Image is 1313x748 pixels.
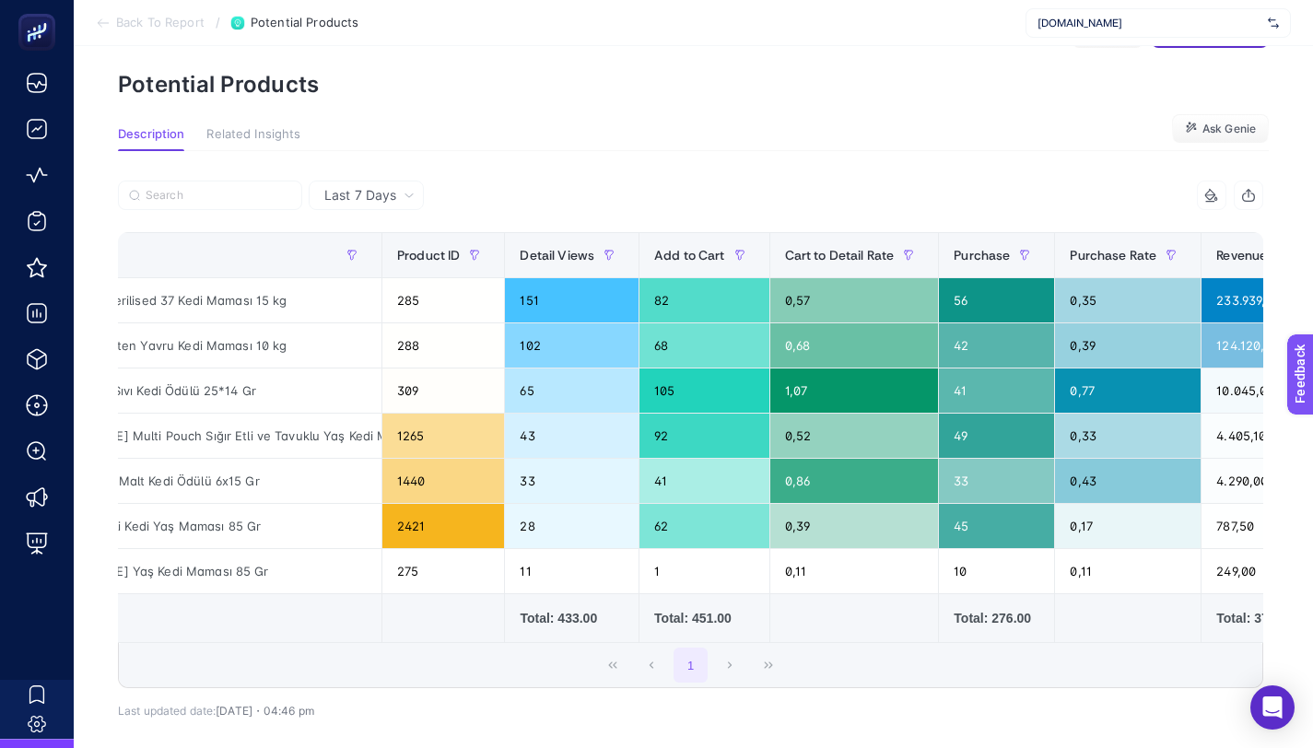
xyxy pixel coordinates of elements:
[1055,504,1201,548] div: 0,17
[14,549,381,593] div: [PERSON_NAME] Yaş Kedi Maması 85 Gr
[1250,685,1295,730] div: Open Intercom Messenger
[382,414,504,458] div: 1265
[939,459,1054,503] div: 33
[397,248,460,263] span: Product ID
[324,186,396,205] span: Last 7 Days
[14,368,381,413] div: Wanpy Karışık Sıvı Kedi Ödülü 25*14 Gr
[770,368,939,413] div: 1,07
[770,414,939,458] div: 0,52
[216,704,314,718] span: [DATE]・04:46 pm
[654,248,725,263] span: Add to Cart
[118,71,1269,98] p: Potential Products
[1038,16,1260,30] span: [DOMAIN_NAME]
[118,127,184,142] span: Description
[1055,414,1201,458] div: 0,33
[382,549,504,593] div: 275
[382,459,504,503] div: 1440
[118,127,184,151] button: Description
[206,127,300,151] button: Related Insights
[1216,248,1267,263] span: Revenue
[1202,122,1256,136] span: Ask Genie
[939,278,1054,322] div: 56
[11,6,70,20] span: Feedback
[14,414,381,458] div: [PERSON_NAME] Multi Pouch Sığır Etli ve Tavuklu Yaş Kedi Maması 4 X 85 Gr
[639,278,769,322] div: 82
[654,609,755,627] div: Total: 451.00
[1268,14,1279,32] img: svg%3e
[639,368,769,413] div: 105
[770,323,939,368] div: 0,68
[639,549,769,593] div: 1
[639,414,769,458] div: 92
[505,459,639,503] div: 33
[505,414,639,458] div: 43
[639,504,769,548] div: 62
[954,609,1039,627] div: Total: 276.00
[116,16,205,30] span: Back To Report
[770,504,939,548] div: 0,39
[1055,459,1201,503] div: 0,43
[118,704,216,718] span: Last updated date:
[251,16,358,30] span: Potential Products
[770,549,939,593] div: 0,11
[770,278,939,322] div: 0,57
[939,504,1054,548] div: 45
[1070,248,1156,263] span: Purchase Rate
[14,278,381,322] div: Royal Canin Sterilised 37 Kedi Maması 15 kg
[14,459,381,503] div: Miamor Cream Malt Kedi Ödülü 6x15 Gr
[770,459,939,503] div: 0,86
[939,368,1054,413] div: 41
[1055,278,1201,322] div: 0,35
[520,609,624,627] div: Total: 433.00
[382,278,504,322] div: 285
[505,278,639,322] div: 151
[206,127,300,142] span: Related Insights
[785,248,895,263] span: Cart to Detail Rate
[954,248,1010,263] span: Purchase
[1055,323,1201,368] div: 0,39
[14,323,381,368] div: Royal Canin Kitten Yavru Kedi Maması 10 kg
[382,368,504,413] div: 309
[939,414,1054,458] div: 49
[939,549,1054,593] div: 10
[14,504,381,548] div: Kitekat Sığır Etli Kedi Yaş Maması 85 Gr
[505,323,639,368] div: 102
[1055,368,1201,413] div: 0,77
[1172,114,1269,144] button: Ask Genie
[382,504,504,548] div: 2421
[146,189,291,203] input: Search
[505,368,639,413] div: 65
[939,323,1054,368] div: 42
[674,648,709,683] button: 1
[639,459,769,503] div: 41
[520,248,594,263] span: Detail Views
[639,323,769,368] div: 68
[505,504,639,548] div: 28
[118,210,1263,718] div: Last 7 Days
[505,549,639,593] div: 11
[382,323,504,368] div: 288
[1055,549,1201,593] div: 0,11
[216,15,220,29] span: /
